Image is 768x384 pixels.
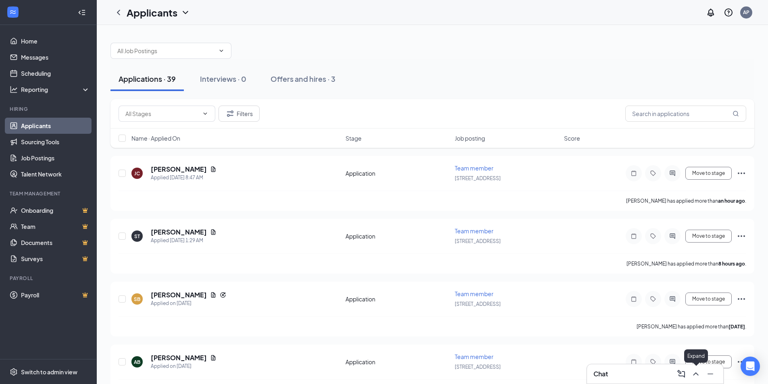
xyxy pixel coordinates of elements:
[455,364,501,370] span: [STREET_ADDRESS]
[21,166,90,182] a: Talent Network
[21,118,90,134] a: Applicants
[210,292,216,298] svg: Document
[455,301,501,307] span: [STREET_ADDRESS]
[21,218,90,235] a: TeamCrown
[119,74,176,84] div: Applications · 39
[202,110,208,117] svg: ChevronDown
[668,359,677,365] svg: ActiveChat
[21,134,90,150] a: Sourcing Tools
[345,295,450,303] div: Application
[629,170,639,176] svg: Note
[151,362,216,370] div: Applied on [DATE]
[626,260,746,267] p: [PERSON_NAME] has applied more than .
[648,359,658,365] svg: Tag
[648,296,658,302] svg: Tag
[151,299,226,307] div: Applied on [DATE]
[10,275,88,282] div: Payroll
[151,165,207,174] h5: [PERSON_NAME]
[151,353,207,362] h5: [PERSON_NAME]
[21,85,90,93] div: Reporting
[10,368,18,376] svg: Settings
[21,33,90,49] a: Home
[78,8,86,17] svg: Collapse
[626,197,746,204] p: [PERSON_NAME] has applied more than .
[675,367,688,380] button: ComposeMessage
[564,134,580,142] span: Score
[181,8,190,17] svg: ChevronDown
[629,233,639,239] svg: Note
[685,355,732,368] button: Move to stage
[668,170,677,176] svg: ActiveChat
[743,9,749,16] div: AP
[21,287,90,303] a: PayrollCrown
[455,175,501,181] span: [STREET_ADDRESS]
[684,349,708,363] div: Expand
[21,235,90,251] a: DocumentsCrown
[455,353,493,360] span: Team member
[706,369,715,379] svg: Minimize
[10,85,18,93] svg: Analysis
[593,369,608,378] h3: Chat
[648,170,658,176] svg: Tag
[685,167,732,180] button: Move to stage
[151,228,207,237] h5: [PERSON_NAME]
[718,261,745,267] b: 8 hours ago
[689,367,702,380] button: ChevronUp
[21,368,77,376] div: Switch to admin view
[345,358,450,366] div: Application
[345,232,450,240] div: Application
[733,110,739,117] svg: MagnifyingGlass
[218,48,225,54] svg: ChevronDown
[9,8,17,16] svg: WorkstreamLogo
[151,174,216,182] div: Applied [DATE] 8:47 AM
[737,231,746,241] svg: Ellipses
[629,359,639,365] svg: Note
[737,357,746,367] svg: Ellipses
[114,8,123,17] svg: ChevronLeft
[625,106,746,122] input: Search in applications
[637,323,746,330] p: [PERSON_NAME] has applied more than .
[737,294,746,304] svg: Ellipses
[271,74,335,84] div: Offers and hires · 3
[210,355,216,361] svg: Document
[134,233,140,240] div: ST
[455,290,493,297] span: Team member
[117,46,215,55] input: All Job Postings
[455,134,485,142] span: Job posting
[131,134,180,142] span: Name · Applied On
[21,49,90,65] a: Messages
[225,109,235,118] svg: Filter
[10,190,88,197] div: Team Management
[151,291,207,299] h5: [PERSON_NAME]
[345,169,450,177] div: Application
[134,359,140,365] div: AB
[685,293,732,305] button: Move to stage
[691,369,701,379] svg: ChevronUp
[728,324,745,330] b: [DATE]
[210,229,216,235] svg: Document
[704,367,717,380] button: Minimize
[210,166,216,172] svg: Document
[21,150,90,166] a: Job Postings
[125,109,199,118] input: All Stages
[345,134,362,142] span: Stage
[648,233,658,239] svg: Tag
[718,198,745,204] b: an hour ago
[134,296,140,303] div: SB
[220,292,226,298] svg: Reapply
[668,233,677,239] svg: ActiveChat
[455,238,501,244] span: [STREET_ADDRESS]
[629,296,639,302] svg: Note
[127,6,177,19] h1: Applicants
[676,369,686,379] svg: ComposeMessage
[134,170,140,177] div: JC
[21,202,90,218] a: OnboardingCrown
[10,106,88,112] div: Hiring
[455,227,493,235] span: Team member
[724,8,733,17] svg: QuestionInfo
[685,230,732,243] button: Move to stage
[151,237,216,245] div: Applied [DATE] 1:29 AM
[706,8,716,17] svg: Notifications
[737,168,746,178] svg: Ellipses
